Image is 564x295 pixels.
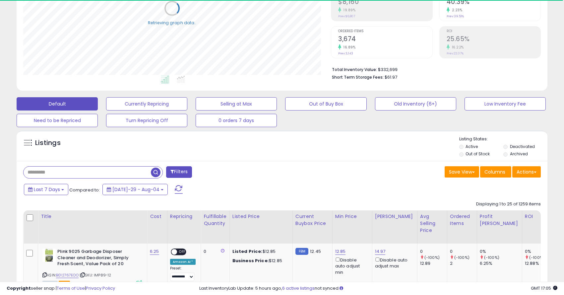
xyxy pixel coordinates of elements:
small: Prev: $6,807 [338,14,355,18]
img: 51qQUqsRapL._SL40_.jpg [42,249,56,262]
b: Business Price: [232,258,269,264]
div: $12.85 [232,249,287,255]
span: $61.97 [385,74,397,80]
div: 2 [450,260,477,266]
span: [DATE]-29 - Aug-04 [112,186,159,193]
button: Columns [480,166,511,178]
div: Listed Price [232,213,290,220]
div: Cost [150,213,164,220]
label: Archived [510,151,528,157]
b: Total Inventory Value: [332,67,377,72]
div: 12.89 [420,260,447,266]
h2: 3,674 [338,35,432,44]
button: Low Inventory Fee [465,97,546,111]
div: 0 [450,249,477,255]
div: Repricing [170,213,198,220]
small: 2.23% [450,8,463,13]
label: Out of Stock [466,151,490,157]
span: OFF [177,249,188,255]
button: 0 orders 7 days [196,114,277,127]
div: ROI [525,213,549,220]
b: Plink 9025 Garbage Disposer Cleaner and Deodorizer, Simply Fresh Scent, Value Pack of 20 [57,249,138,269]
small: (-100%) [454,255,470,260]
button: Save View [445,166,479,178]
button: Filters [166,166,192,178]
span: 2025-08-13 17:05 GMT [531,285,557,291]
small: 16.22% [450,45,464,50]
button: Selling at Max [196,97,277,111]
div: seller snap | | [7,285,115,292]
button: Turn Repricing Off [106,114,187,127]
small: Prev: 39.51% [447,14,464,18]
div: 12.88% [525,260,552,266]
a: 6 active listings [282,285,315,291]
div: Ordered Items [450,213,474,227]
small: (-100%) [529,255,544,260]
span: Compared to: [69,187,100,193]
button: Old Inventory (6+) [375,97,456,111]
small: (-100%) [424,255,440,260]
h5: Listings [35,138,61,148]
div: 6.25% [480,260,522,266]
button: Last 7 Days [24,184,68,195]
span: | SKU: IMP89-12 [80,272,111,278]
label: Deactivated [510,144,535,149]
button: Need to be Repriced [17,114,98,127]
div: Min Price [335,213,369,220]
div: Last InventoryLab Update: 5 hours ago, not synced. [199,285,557,292]
span: Last 7 Days [34,186,60,193]
button: [DATE]-29 - Aug-04 [102,184,168,195]
span: All listings currently available for purchase on Amazon [42,281,58,286]
li: $332,699 [332,65,536,73]
div: Current Buybox Price [295,213,330,227]
a: 6.25 [150,248,159,255]
span: Ordered Items [338,30,432,33]
a: Privacy Policy [86,285,115,291]
div: 0 [204,249,224,255]
a: Terms of Use [57,285,85,291]
div: [PERSON_NAME] [375,213,414,220]
small: (-100%) [484,255,499,260]
b: Short Term Storage Fees: [332,74,384,80]
div: Displaying 1 to 25 of 1259 items [476,201,541,207]
button: Default [17,97,98,111]
b: Listed Price: [232,248,263,255]
a: 12.85 [335,248,346,255]
div: Disable auto adjust max [375,256,412,269]
span: FBA [59,281,70,286]
div: Amazon AI * [170,259,196,265]
a: B012767EOO [56,272,79,278]
small: Prev: 3,143 [338,51,353,55]
div: Profit [PERSON_NAME] [480,213,519,227]
small: Prev: 22.07% [447,51,464,55]
label: Active [466,144,478,149]
span: ROI [447,30,540,33]
span: 12.45 [310,248,321,255]
div: 0% [480,249,522,255]
button: Out of Buy Box [285,97,366,111]
h2: 25.65% [447,35,540,44]
small: 19.89% [341,8,355,13]
small: 16.89% [341,45,355,50]
strong: Copyright [7,285,31,291]
span: Columns [484,169,505,175]
div: Retrieving graph data.. [148,20,196,26]
a: 14.97 [375,248,386,255]
div: $12.85 [232,258,287,264]
button: Actions [512,166,541,178]
div: Disable auto adjust min [335,256,367,275]
div: Avg Selling Price [420,213,444,234]
button: Currently Repricing [106,97,187,111]
div: Title [41,213,144,220]
div: 0% [525,249,552,255]
div: Fulfillable Quantity [204,213,226,227]
small: FBM [295,248,308,255]
div: 0 [420,249,447,255]
div: Preset: [170,266,196,281]
p: Listing States: [459,136,547,142]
